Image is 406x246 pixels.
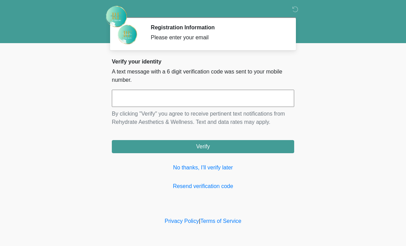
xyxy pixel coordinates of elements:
a: Terms of Service [200,218,241,224]
button: Verify [112,140,294,153]
img: Agent Avatar [117,24,138,45]
div: Please enter your email [151,33,284,42]
p: A text message with a 6 digit verification code was sent to your mobile number. [112,68,294,84]
a: Resend verification code [112,182,294,190]
h2: Verify your identity [112,58,294,65]
p: By clicking "Verify" you agree to receive pertinent text notifications from Rehydrate Aesthetics ... [112,110,294,126]
a: | [199,218,200,224]
img: Rehydrate Aesthetics & Wellness Logo [105,5,128,28]
a: Privacy Policy [165,218,199,224]
a: No thanks, I'll verify later [112,164,294,172]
